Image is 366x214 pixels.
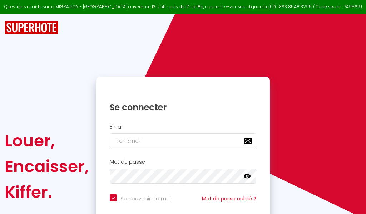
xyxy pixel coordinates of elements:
h2: Email [110,124,256,130]
h2: Mot de passe [110,159,256,165]
div: Louer, [5,128,89,154]
input: Ton Email [110,133,256,148]
div: Kiffer. [5,179,89,205]
h1: Se connecter [110,102,256,113]
a: en cliquant ici [240,4,270,10]
a: Mot de passe oublié ? [202,195,256,202]
img: SuperHote logo [5,21,58,34]
div: Encaisser, [5,154,89,179]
